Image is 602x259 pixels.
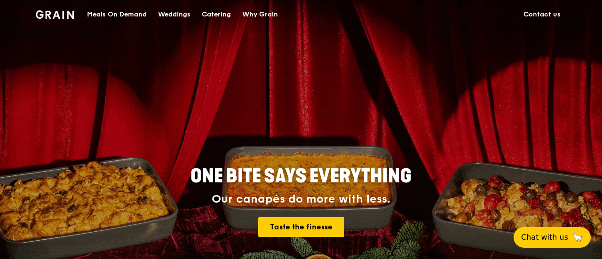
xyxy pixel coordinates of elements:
a: Taste the finesse [258,217,344,237]
span: ONE BITE SAYS EVERYTHING [190,165,412,188]
div: Weddings [158,0,190,29]
div: Catering [202,0,231,29]
span: 🦙 [572,232,583,243]
span: Chat with us [521,232,568,243]
img: Grain [36,10,74,19]
div: Meals On Demand [87,0,147,29]
div: Why Grain [242,0,278,29]
button: Chat with us🦙 [514,227,591,248]
a: Contact us [518,0,566,29]
a: Catering [196,0,237,29]
div: Our canapés do more with less. [132,193,470,206]
a: Why Grain [237,0,284,29]
a: Weddings [152,0,196,29]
